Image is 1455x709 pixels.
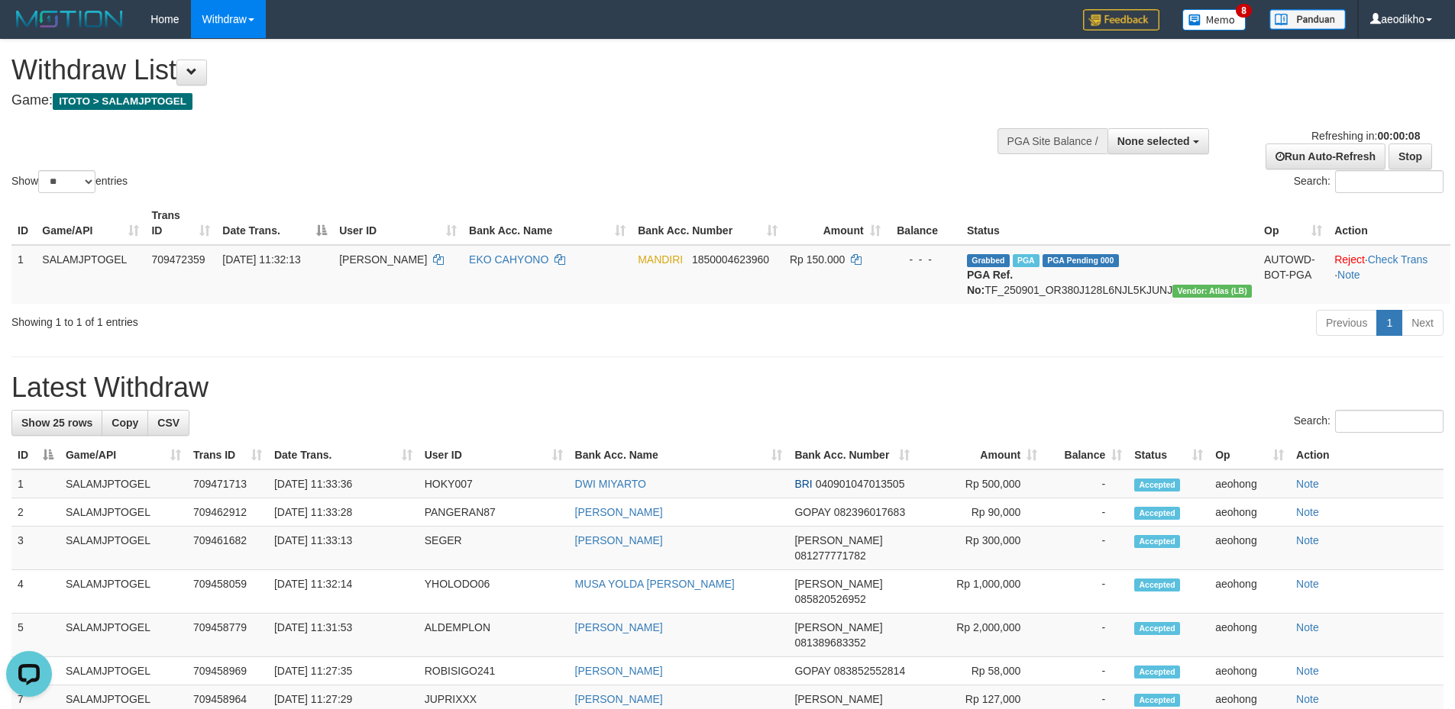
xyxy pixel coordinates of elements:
td: [DATE] 11:33:13 [268,527,419,570]
span: Copy [112,417,138,429]
img: Feedback.jpg [1083,9,1159,31]
span: [PERSON_NAME] [794,578,882,590]
td: [DATE] 11:33:28 [268,498,419,527]
a: Previous [1316,310,1377,336]
td: - [1043,570,1128,614]
td: SALAMJPTOGEL [60,614,187,657]
span: [DATE] 11:32:13 [222,253,300,266]
label: Search: [1294,410,1444,433]
a: MUSA YOLDA [PERSON_NAME] [575,578,735,590]
th: Amount: activate to sort column ascending [916,441,1043,469]
td: aeohong [1209,527,1290,570]
a: [PERSON_NAME] [575,665,663,677]
th: Balance: activate to sort column ascending [1043,441,1128,469]
td: aeohong [1209,469,1290,498]
td: 1 [11,469,60,498]
td: Rp 58,000 [916,657,1043,685]
a: Note [1296,693,1319,705]
th: ID [11,201,36,245]
span: Copy 083852552814 to clipboard [834,665,905,677]
th: Bank Acc. Number: activate to sort column ascending [788,441,916,469]
span: Accepted [1134,535,1180,548]
h1: Latest Withdraw [11,372,1444,403]
th: Op: activate to sort column ascending [1258,201,1328,245]
td: Rp 2,000,000 [916,614,1043,657]
td: aeohong [1209,570,1290,614]
td: [DATE] 11:31:53 [268,614,419,657]
input: Search: [1335,410,1444,433]
a: Reject [1334,253,1365,266]
th: Date Trans.: activate to sort column descending [216,201,333,245]
a: [PERSON_NAME] [575,506,663,518]
th: User ID: activate to sort column ascending [333,201,463,245]
a: [PERSON_NAME] [575,621,663,633]
a: Note [1296,665,1319,677]
td: HOKY007 [419,469,569,498]
td: - [1043,527,1128,570]
th: User ID: activate to sort column ascending [419,441,569,469]
th: Amount: activate to sort column ascending [784,201,887,245]
a: CSV [147,410,189,436]
th: ID: activate to sort column descending [11,441,60,469]
td: AUTOWD-BOT-PGA [1258,245,1328,304]
th: Trans ID: activate to sort column ascending [187,441,268,469]
span: [PERSON_NAME] [794,693,882,705]
button: None selected [1107,128,1209,154]
span: Accepted [1134,479,1180,491]
td: SALAMJPTOGEL [60,657,187,685]
td: SEGER [419,527,569,570]
span: [PERSON_NAME] [339,253,427,266]
a: 1 [1376,310,1402,336]
th: Bank Acc. Name: activate to sort column ascending [569,441,789,469]
a: [PERSON_NAME] [575,534,663,546]
span: 8 [1236,4,1252,18]
th: Trans ID: activate to sort column ascending [145,201,216,245]
th: Game/API: activate to sort column ascending [36,201,145,245]
th: Balance [887,201,961,245]
td: 2 [11,498,60,527]
td: PANGERAN87 [419,498,569,527]
span: Refreshing in: [1311,130,1420,142]
span: GOPAY [794,506,830,518]
td: SALAMJPTOGEL [60,469,187,498]
th: Action [1328,201,1450,245]
h4: Game: [11,93,955,108]
a: EKO CAHYONO [469,253,548,266]
td: aeohong [1209,657,1290,685]
th: Bank Acc. Name: activate to sort column ascending [463,201,632,245]
span: CSV [157,417,179,429]
h1: Withdraw List [11,55,955,85]
img: Button%20Memo.svg [1182,9,1246,31]
img: panduan.png [1269,9,1346,30]
td: [DATE] 11:32:14 [268,570,419,614]
div: - - - [893,252,955,267]
td: SALAMJPTOGEL [36,245,145,304]
td: 1 [11,245,36,304]
td: 709471713 [187,469,268,498]
span: [PERSON_NAME] [794,534,882,546]
span: Accepted [1134,665,1180,678]
div: PGA Site Balance / [997,128,1107,154]
th: Date Trans.: activate to sort column ascending [268,441,419,469]
span: MANDIRI [638,253,683,266]
td: [DATE] 11:27:35 [268,657,419,685]
img: MOTION_logo.png [11,8,128,31]
strong: 00:00:08 [1377,130,1420,142]
span: Copy 082396017683 to clipboard [834,506,905,518]
td: [DATE] 11:33:36 [268,469,419,498]
span: Copy 081389683352 to clipboard [794,636,865,649]
td: Rp 300,000 [916,527,1043,570]
span: Copy 1850004623960 to clipboard [692,253,769,266]
td: Rp 90,000 [916,498,1043,527]
div: Showing 1 to 1 of 1 entries [11,308,595,330]
a: Note [1296,506,1319,518]
a: Note [1296,478,1319,490]
span: Copy 081277771782 to clipboard [794,549,865,562]
span: Copy 085820526952 to clipboard [794,593,865,605]
td: 709458059 [187,570,268,614]
a: Note [1296,621,1319,633]
label: Search: [1294,170,1444,193]
button: Open LiveChat chat widget [6,6,52,52]
th: Status [961,201,1258,245]
a: [PERSON_NAME] [575,693,663,705]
